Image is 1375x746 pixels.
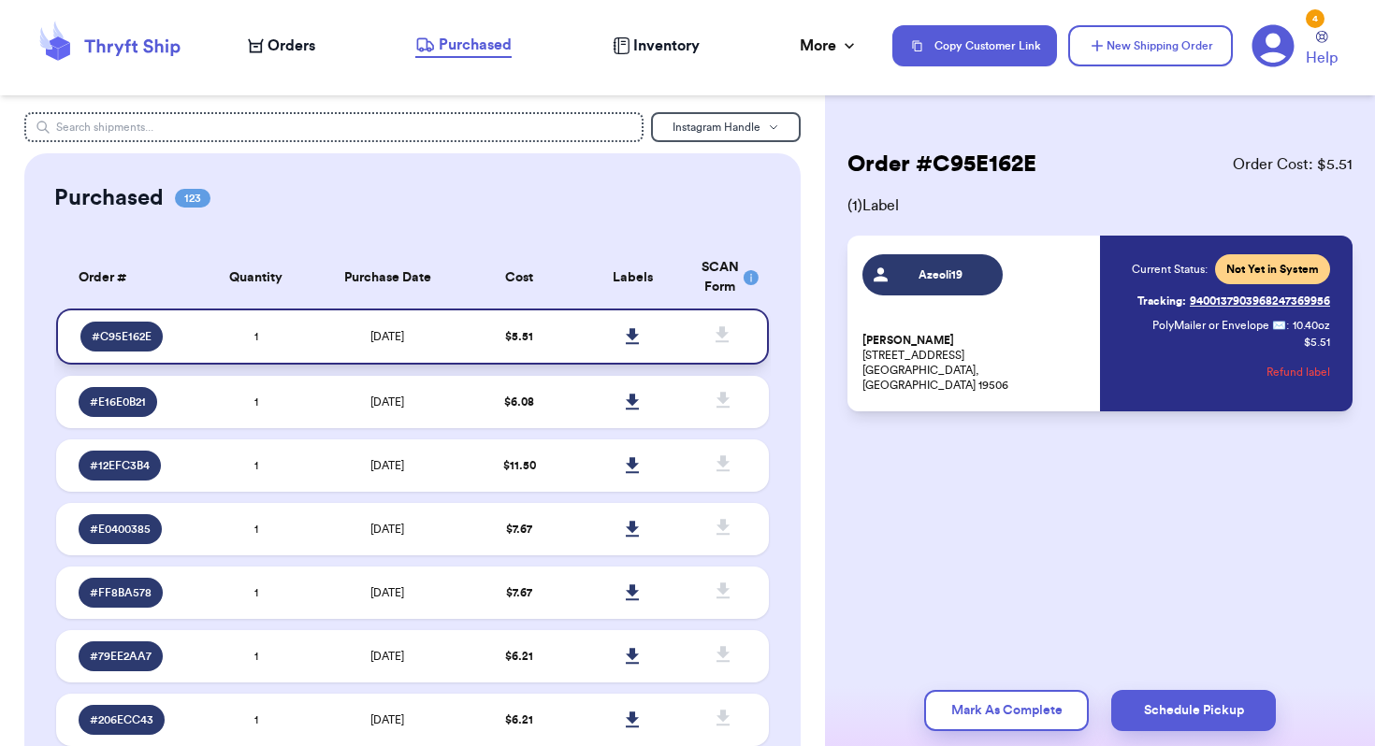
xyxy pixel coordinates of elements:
[576,247,690,308] th: Labels
[1306,47,1338,69] span: Help
[1068,25,1233,66] button: New Shipping Order
[90,458,150,473] span: # 12EFC3B4
[503,460,536,471] span: $ 11.50
[1252,24,1295,67] a: 4
[370,524,404,535] span: [DATE]
[54,183,164,213] h2: Purchased
[1306,9,1324,28] div: 4
[90,585,152,600] span: # FF8BA578
[847,194,1353,217] span: ( 1 ) Label
[370,651,404,662] span: [DATE]
[506,524,532,535] span: $ 7.67
[90,395,146,409] span: # E16E0B21
[1137,294,1186,308] span: Tracking:
[651,112,801,142] button: Instagram Handle
[1226,262,1319,277] span: Not Yet in System
[1266,351,1330,393] button: Refund label
[1233,153,1353,176] span: Order Cost: $ 5.51
[370,331,404,342] span: [DATE]
[862,334,954,348] span: [PERSON_NAME]
[254,651,258,662] span: 1
[254,714,258,725] span: 1
[924,690,1089,731] button: Mark As Complete
[505,331,533,342] span: $ 5.51
[254,460,258,471] span: 1
[1286,318,1289,333] span: :
[673,122,760,133] span: Instagram Handle
[1111,690,1276,731] button: Schedule Pickup
[268,35,315,57] span: Orders
[254,331,258,342] span: 1
[1137,286,1330,316] a: Tracking:9400137903968247369956
[415,34,512,58] a: Purchased
[254,524,258,535] span: 1
[56,247,198,308] th: Order #
[439,34,512,56] span: Purchased
[370,396,404,408] span: [DATE]
[248,35,315,57] a: Orders
[312,247,462,308] th: Purchase Date
[370,587,404,598] span: [DATE]
[633,35,700,57] span: Inventory
[505,651,533,662] span: $ 6.21
[90,712,153,727] span: # 206ECC43
[613,35,700,57] a: Inventory
[370,714,404,725] span: [DATE]
[1306,31,1338,69] a: Help
[1293,318,1330,333] span: 10.40 oz
[90,649,152,664] span: # 79EE2AA7
[175,189,210,208] span: 123
[862,333,1089,393] p: [STREET_ADDRESS] [GEOGRAPHIC_DATA], [GEOGRAPHIC_DATA] 19506
[506,587,532,598] span: $ 7.67
[24,112,643,142] input: Search shipments...
[254,396,258,408] span: 1
[505,714,533,725] span: $ 6.21
[504,396,534,408] span: $ 6.08
[847,150,1036,179] h2: Order # C95E162E
[897,267,986,282] span: Azeoli19
[199,247,313,308] th: Quantity
[1152,320,1286,331] span: PolyMailer or Envelope ✉️
[1132,262,1208,277] span: Current Status:
[462,247,576,308] th: Cost
[892,25,1057,66] button: Copy Customer Link
[92,329,152,344] span: # C95E162E
[90,522,151,537] span: # E0400385
[254,587,258,598] span: 1
[702,258,746,297] div: SCAN Form
[800,35,859,57] div: More
[370,460,404,471] span: [DATE]
[1304,335,1330,350] p: $ 5.51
